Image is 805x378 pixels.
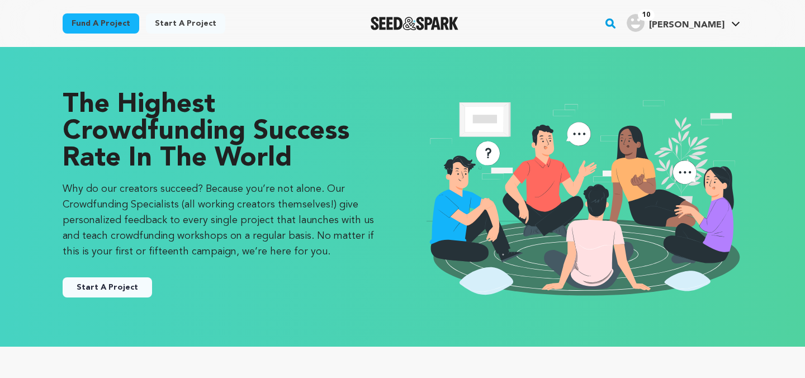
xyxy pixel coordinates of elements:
a: Fund a project [63,13,139,34]
button: Start A Project [63,277,152,297]
img: seedandspark start project illustration image [425,92,742,302]
a: Seed&Spark Homepage [371,17,458,30]
span: 10 [638,10,655,21]
a: Lisa G.'s Profile [624,12,742,32]
p: The Highest Crowdfunding Success Rate in the World [63,92,380,172]
span: Lisa G.'s Profile [624,12,742,35]
img: Seed&Spark Logo Dark Mode [371,17,458,30]
p: Why do our creators succeed? Because you’re not alone. Our Crowdfunding Specialists (all working ... [63,181,380,259]
img: user.png [627,14,645,32]
span: [PERSON_NAME] [649,21,724,30]
div: Lisa G.'s Profile [627,14,724,32]
a: Start a project [146,13,225,34]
